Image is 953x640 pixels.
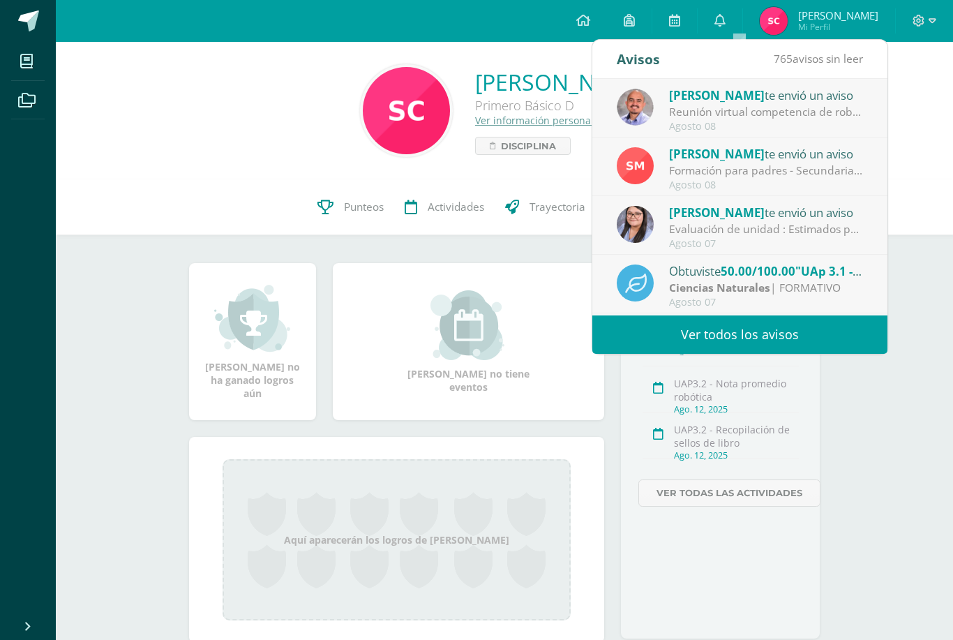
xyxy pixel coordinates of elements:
div: Obtuviste en [669,262,863,280]
div: Agosto 07 [669,297,863,308]
span: Punteos [344,200,384,214]
strong: Ciencias Naturales [669,280,770,295]
img: achievement_small.png [214,283,290,353]
img: event_small.png [430,290,506,360]
a: Ver todas las actividades [638,479,820,507]
img: 788c5a6e77df537772229d5beefec930.png [760,7,788,35]
div: Reunión virtual competencia de robótica en Cobán: Buen día saludos cordiales, el día de hoy a las... [669,104,863,120]
div: Aquí aparecerán los logros de [PERSON_NAME] [223,459,571,620]
span: Mi Perfil [798,21,878,33]
img: 97c393d95df1c5a64defec2a7fa61a6c.png [363,67,450,154]
a: Punteos [307,179,394,235]
span: [PERSON_NAME] [798,8,878,22]
img: f4ddca51a09d81af1cee46ad6847c426.png [617,89,654,126]
span: Trayectoria [530,200,585,214]
span: [PERSON_NAME] [669,204,765,221]
span: Actividades [428,200,484,214]
span: [PERSON_NAME] [669,87,765,103]
div: te envió un aviso [669,203,863,221]
div: Evaluación de unidad : Estimados padres de familia, reciban un atento y cordial saludo, por este ... [669,221,863,237]
div: te envió un aviso [669,144,863,163]
span: Disciplina [501,137,556,154]
div: | FORMATIVO [669,280,863,296]
a: Disciplina [475,137,571,155]
div: Ago. 12, 2025 [674,449,799,461]
div: [PERSON_NAME] no tiene eventos [398,290,538,394]
a: Trayectoria [495,179,596,235]
span: [PERSON_NAME] [669,146,765,162]
img: 17db063816693a26b2c8d26fdd0faec0.png [617,206,654,243]
a: [PERSON_NAME] [475,67,649,97]
a: Ver todos los avisos [592,315,887,354]
a: Actividades [394,179,495,235]
div: Agosto 08 [669,179,863,191]
div: Agosto 08 [669,121,863,133]
div: Formación para padres - Secundaria: Estimada Familia Marista del Liceo Guatemala, saludos y bendi... [669,163,863,179]
div: UAP3.2 - Nota promedio robótica [674,377,799,403]
div: UAP3.2 - Recopilación de sellos de libro [674,423,799,449]
img: a4c9654d905a1a01dc2161da199b9124.png [617,147,654,184]
span: avisos sin leer [774,51,863,66]
div: Agosto 07 [669,238,863,250]
div: Primero Básico D [475,97,649,114]
div: [PERSON_NAME] no ha ganado logros aún [203,283,302,400]
div: Ago. 12, 2025 [674,403,799,415]
span: 50.00/100.00 [721,263,795,279]
a: Ver información personal... [475,114,602,127]
div: te envió un aviso [669,86,863,104]
div: Avisos [617,40,660,78]
span: 765 [774,51,793,66]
